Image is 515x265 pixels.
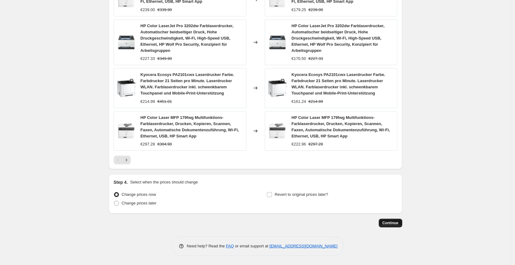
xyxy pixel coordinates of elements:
[158,7,172,13] strike: €339.90
[309,141,323,147] strike: €297.28
[114,156,131,164] nav: Pagination
[269,244,337,248] a: [EMAIL_ADDRESS][DOMAIN_NAME]
[141,7,155,13] div: €239.00
[292,72,385,95] span: Kyocera Ecosys PA2101cwx Laserdrucker Farbe. Farbdrucker 21 Seiten pro Minute. Laserdrucker WLAN....
[268,122,287,140] img: 61rFCpX5ZgL_80x.jpg
[158,99,172,105] strike: €451.01
[292,7,306,13] div: €179.25
[292,56,306,62] div: €170.50
[141,115,239,138] span: HP Color Laser MFP 179fwg Multifunktions-Farblaserdrucker, Drucken, Kopieren, Scannen, Faxen, Aut...
[141,72,234,95] span: Kyocera Ecosys PA2101cwx Laserdrucker Farbe. Farbdrucker 21 Seiten pro Minute. Laserdrucker WLAN....
[292,23,385,53] span: HP Color LaserJet Pro 3202dw Farblaserdrucker, Automatischer beidseitiger Druck, Hohe Druckgeschw...
[130,179,198,185] p: Select when the prices should change
[141,99,155,105] div: €214.99
[141,56,155,62] div: €227.33
[158,56,172,62] strike: €349.90
[268,79,287,97] img: 61bywyVgqhL_80x.jpg
[122,192,156,197] span: Change prices now
[292,115,390,138] span: HP Color Laser MFP 179fwg Multifunktions-Farblaserdrucker, Drucken, Kopieren, Scannen, Faxen, Aut...
[309,7,323,13] strike: €239.00
[117,79,136,97] img: 61bywyVgqhL_80x.jpg
[141,23,234,53] span: HP Color LaserJet Pro 3202dw Farblaserdrucker, Automatischer beidseitiger Druck, Hohe Druckgeschw...
[117,122,136,140] img: 61rFCpX5ZgL_80x.jpg
[309,99,323,105] strike: €214.99
[114,179,128,185] h2: Step 4.
[122,201,157,205] span: Change prices later
[187,244,226,248] span: Need help? Read the
[379,219,402,227] button: Continue
[268,33,287,52] img: 718H3ZK5XaL_80x.jpg
[309,56,323,62] strike: €227.33
[382,221,399,225] span: Continue
[158,141,172,147] strike: €384.90
[122,156,131,164] button: Next
[292,99,306,105] div: €161.24
[234,244,269,248] span: or email support at
[141,141,155,147] div: €297.28
[226,244,234,248] a: FAQ
[292,141,306,147] div: €222.96
[275,192,328,197] span: Revert to original prices later?
[117,33,136,52] img: 718H3ZK5XaL_80x.jpg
